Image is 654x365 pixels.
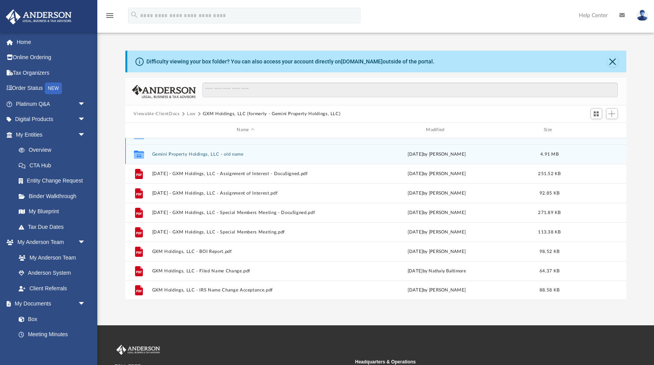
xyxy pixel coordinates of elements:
button: Viewable-ClientDocs [134,111,179,118]
span: arrow_drop_down [78,96,93,112]
div: Name [151,126,339,133]
span: arrow_drop_down [78,235,93,251]
span: arrow_drop_down [78,112,93,128]
a: menu [105,15,114,20]
a: Entity Change Request [11,173,97,189]
img: Anderson Advisors Platinum Portal [4,9,74,25]
span: 92.85 KB [539,191,559,195]
a: [DOMAIN_NAME] [341,58,383,65]
span: arrow_drop_down [78,296,93,312]
button: GXM Holdings, LLC (formerly - Gemini Property Holdings, LLC) [203,111,340,118]
a: Digital Productsarrow_drop_down [5,112,97,127]
button: [DATE] - GXM Holdings, LLC - Assignment of Interest.pdf [152,191,339,196]
div: [DATE] by [PERSON_NAME] [343,248,531,255]
span: 271.89 KB [538,210,561,214]
div: [DATE] by [PERSON_NAME] [343,228,531,235]
a: Order StatusNEW [5,81,97,97]
a: Anderson System [11,265,93,281]
a: Overview [11,142,97,158]
a: Client Referrals [11,281,93,296]
button: [DATE] - GXM Holdings, LLC - Special Members Meeting - DocuSigned.pdf [152,210,339,215]
div: Difficulty viewing your box folder? You can also access your account directly on outside of the p... [146,58,434,66]
a: My Anderson Team [11,250,90,265]
a: CTA Hub [11,158,97,173]
a: My Entitiesarrow_drop_down [5,127,97,142]
div: grid [125,138,626,300]
button: [DATE] - GXM Holdings, LLC - Special Members Meeting.pdf [152,230,339,235]
div: [DATE] by [PERSON_NAME] [343,151,531,158]
button: GXM Holdings, LLC - IRS Name Change Acceptance.pdf [152,288,339,293]
img: Anderson Advisors Platinum Portal [115,345,162,355]
a: Binder Walkthrough [11,188,97,204]
div: [DATE] by [PERSON_NAME] [343,287,531,294]
img: User Pic [636,10,648,21]
div: [DATE] by Nathaly Baltimore [343,267,531,274]
span: arrow_drop_down [78,127,93,143]
span: 98.52 KB [539,249,559,253]
div: id [128,126,148,133]
button: [DATE] - GXM Holdings, LLC - Assignment of Interest - DocuSigned.pdf [152,171,339,176]
span: 88.58 KB [539,288,559,292]
div: [DATE] by ABA_NEST_APP [343,131,531,138]
div: [DATE] by [PERSON_NAME] [343,170,531,177]
a: Meeting Minutes [11,327,93,342]
button: GXM Holdings, LLC - BOI Report.pdf [152,249,339,254]
input: Search files and folders [202,82,617,97]
div: Modified [343,126,530,133]
span: 4.91 MB [540,152,559,156]
a: My Blueprint [11,204,93,219]
button: Law [187,111,196,118]
div: [DATE] by [PERSON_NAME] [343,190,531,197]
div: [DATE] by [PERSON_NAME] [343,209,531,216]
button: Add [606,108,618,119]
i: search [130,11,139,19]
span: 64.37 KB [539,268,559,273]
span: 113.38 KB [538,230,561,234]
div: NEW [45,82,62,94]
div: id [568,126,623,133]
a: Home [5,34,97,50]
span: 251.52 KB [538,171,561,175]
a: Online Ordering [5,50,97,65]
div: Size [534,126,565,133]
button: Close [607,56,618,67]
button: Gemini Property Holdings, LLC - old name [152,152,339,157]
i: menu [105,11,114,20]
a: Tax Organizers [5,65,97,81]
button: Switch to Grid View [591,108,602,119]
button: GXM Holdings, LLC - Filed Name Change.pdf [152,268,339,274]
a: Tax Due Dates [11,219,97,235]
a: Box [11,311,90,327]
a: Platinum Q&Aarrow_drop_down [5,96,97,112]
a: My Documentsarrow_drop_down [5,296,93,312]
a: My Anderson Teamarrow_drop_down [5,235,93,250]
